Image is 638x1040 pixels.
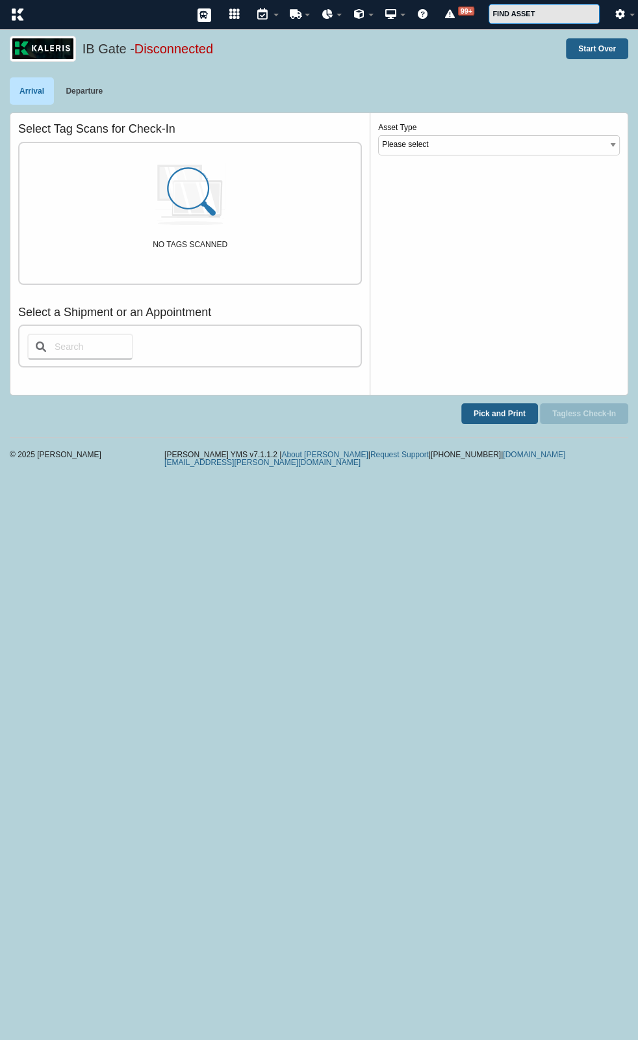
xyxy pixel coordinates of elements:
h5: IB Gate - [83,40,313,62]
span: Disconnected [134,42,213,56]
label: Asset Type [378,121,620,161]
img: logo_pnc-prd.png [10,36,76,62]
img: magnifier.svg [148,163,233,225]
input: Search [27,334,133,360]
a: Request Support [370,450,429,459]
h3: Select Tag Scans for Check-In [18,121,362,137]
a: [DOMAIN_NAME][EMAIL_ADDRESS][PERSON_NAME][DOMAIN_NAME] [164,450,565,467]
input: FIND ASSET [489,4,600,24]
img: k_logo-35ff587dc4c3c3b4bfe2fa62f8021b2f2c7eb45181180ede3677d7b4baefc939.png [12,8,24,21]
div: [PERSON_NAME] YMS v7.1.1.2 | | | | [164,451,628,466]
span: [PHONE_NUMBER] [431,450,501,459]
div: © 2025 [PERSON_NAME] [10,451,164,466]
select: Asset Type [378,135,620,155]
a: Departure [56,77,112,105]
span: 99+ [458,7,474,16]
a: Arrival [10,77,54,105]
a: About [PERSON_NAME] [281,450,368,459]
button: Tagless Check-In [540,403,628,424]
div: NO TAGS SCANNED [19,225,361,264]
button: Start Over [566,38,628,59]
h3: Select a Shipment or an Appointment [18,304,362,321]
button: Pick and Print [461,403,538,424]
